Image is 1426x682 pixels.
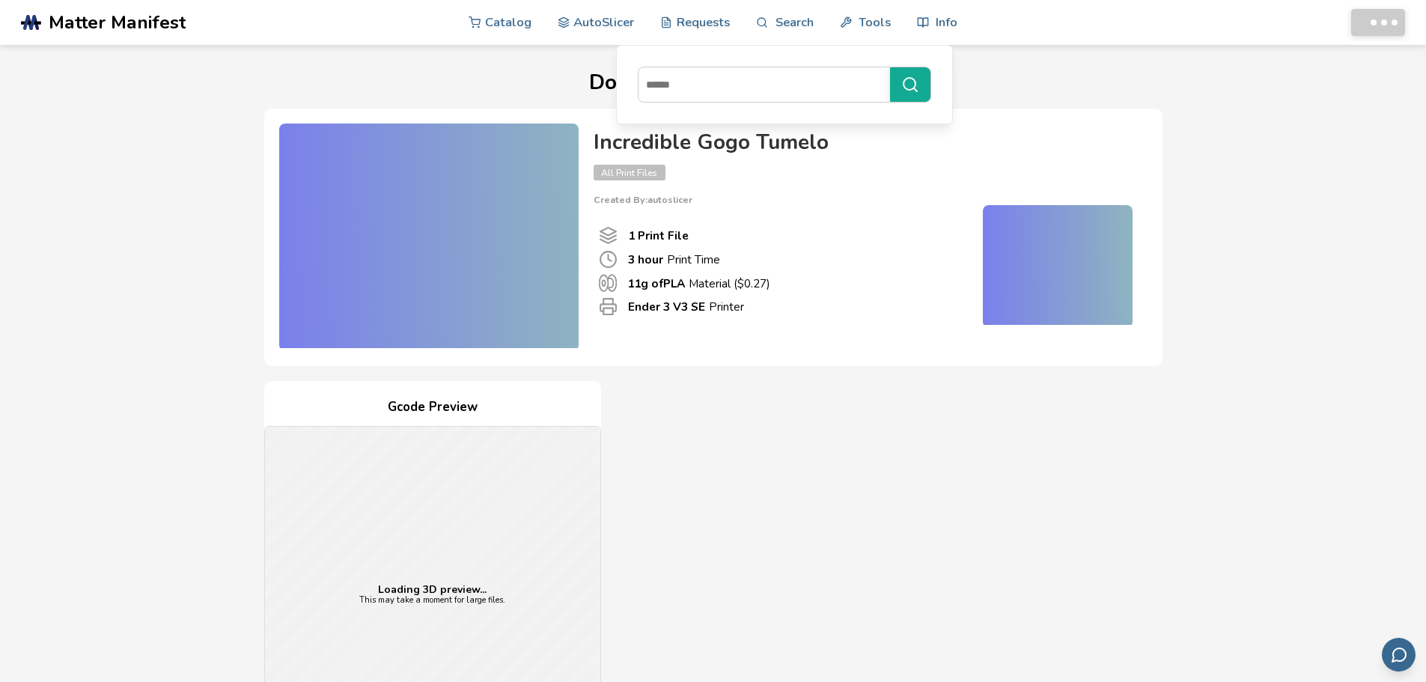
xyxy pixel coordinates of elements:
[594,195,1133,205] p: Created By: autoslicer
[594,165,665,180] span: All Print Files
[628,252,720,267] p: Print Time
[628,252,663,267] b: 3 hour
[599,250,618,269] span: Print Time
[599,297,618,316] span: Printer
[264,396,601,419] h4: Gcode Preview
[628,228,689,243] b: 1 Print File
[28,71,1398,94] h1: Download Your Print File
[594,131,1133,154] h4: Incredible Gogo Tumelo
[359,596,505,606] p: This may take a moment for large files.
[359,584,505,596] p: Loading 3D preview...
[628,299,705,314] b: Ender 3 V3 SE
[599,226,618,245] span: Number Of Print files
[1382,638,1416,672] button: Send feedback via email
[49,12,186,33] span: Matter Manifest
[627,275,770,291] p: Material ($ 0.27 )
[627,275,685,291] b: 11 g of PLA
[628,299,744,314] p: Printer
[599,274,617,292] span: Material Used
